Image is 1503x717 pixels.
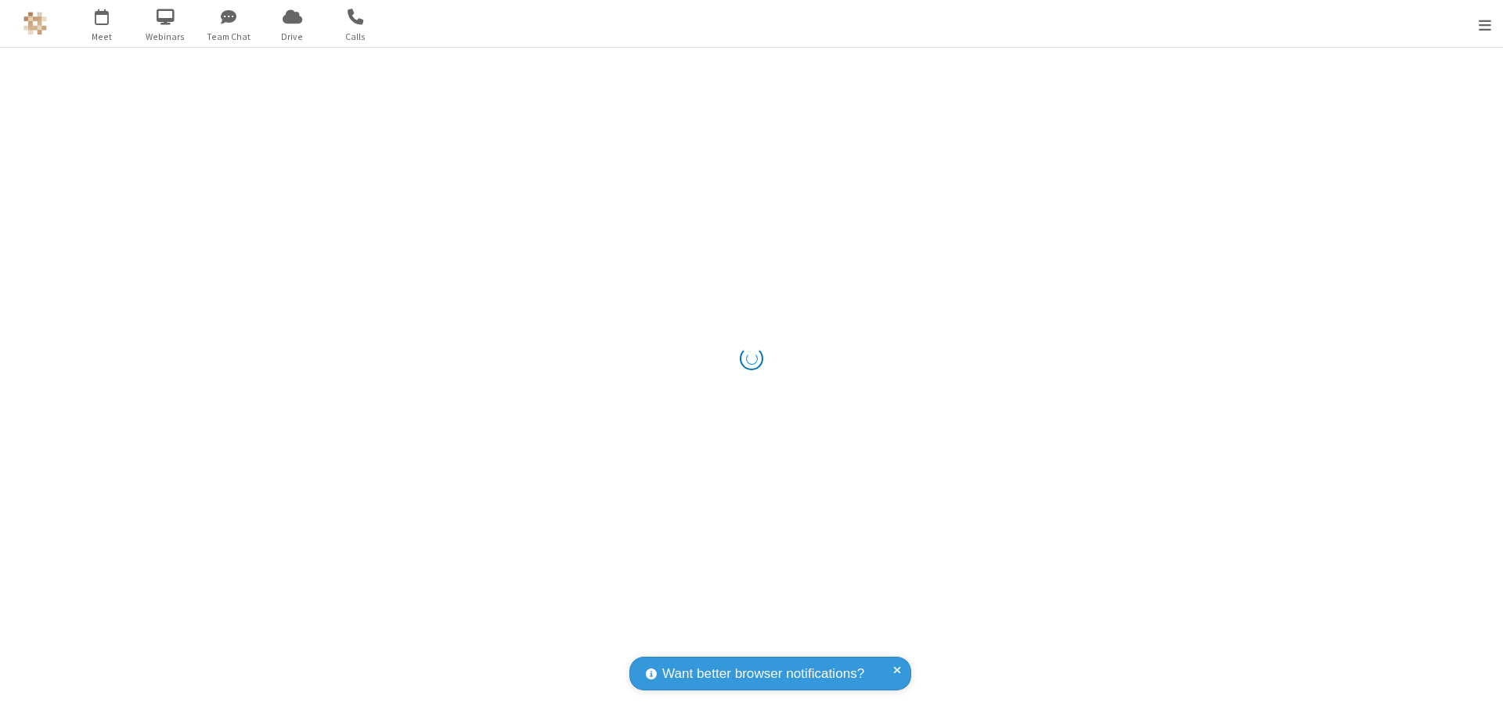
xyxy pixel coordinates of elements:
[200,30,258,44] span: Team Chat
[662,664,864,684] span: Want better browser notifications?
[136,30,195,44] span: Webinars
[73,30,132,44] span: Meet
[23,12,47,35] img: QA Selenium DO NOT DELETE OR CHANGE
[326,30,385,44] span: Calls
[263,30,322,44] span: Drive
